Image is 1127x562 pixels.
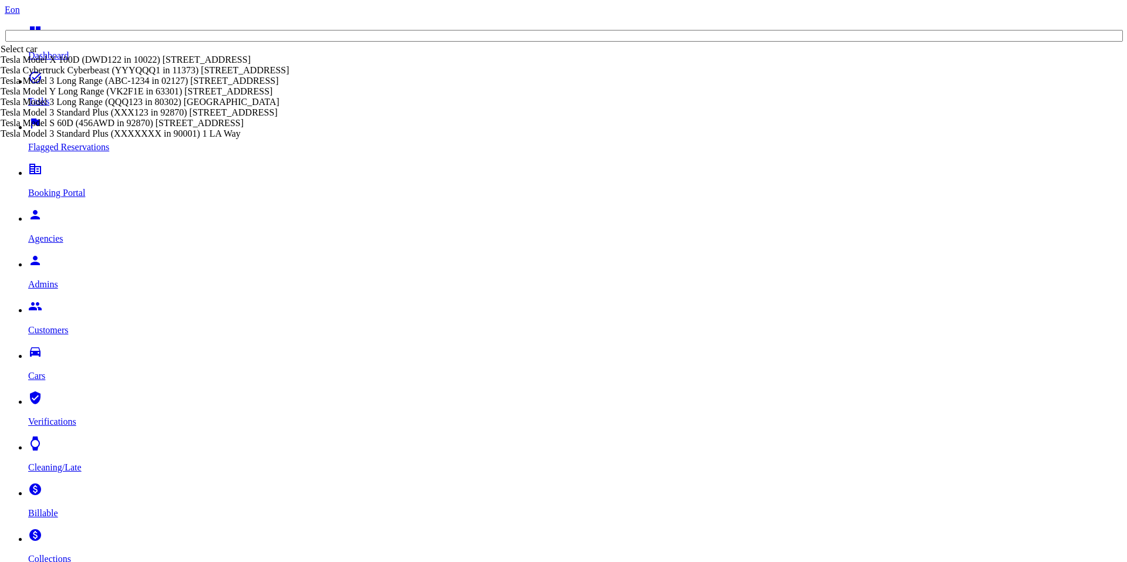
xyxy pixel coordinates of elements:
[28,214,1122,244] a: person Agencies
[28,259,1122,290] a: person Admins
[1,86,272,97] span: Tesla Model Y Long Range (VK2F1E in 63301) [STREET_ADDRESS]
[28,233,1122,244] p: Agencies
[1,128,241,139] span: Tesla Model 3 Standard Plus (XXXXXXX in 90001) 1 LA Way
[28,188,1122,198] p: Booking Portal
[28,397,1122,427] a: verified_user Verifications
[28,142,1122,153] p: Flagged Reservations
[1,97,279,107] span: Tesla Model 3 Long Range (QQQ123 in 80302) [GEOGRAPHIC_DATA]
[28,345,42,359] i: drive_eta
[28,417,1122,427] p: Verifications
[28,325,1122,336] p: Customers
[1,55,251,65] span: Tesla Model X 100D (DWD122 in 10022) [STREET_ADDRESS]
[28,508,1122,519] p: Billable
[1,118,244,128] span: Tesla Model S 60D (456AWD in 92870) [STREET_ADDRESS]
[28,162,42,176] i: corporate_fare
[28,528,42,542] i: paid
[28,305,1122,336] a: people Customers
[1,44,38,55] span: Select car
[28,488,1122,519] a: paid Billable
[5,30,1123,42] input: Search
[28,482,42,496] i: paid
[28,253,42,268] i: person
[28,462,1122,473] p: Cleaning/Late
[28,371,1122,381] p: Cars
[1,65,289,76] span: Tesla Cybertruck Cyberbeast (YYYQQQ1 in 11373) [STREET_ADDRESS]
[28,299,42,313] i: people
[28,168,1122,198] a: corporate_fare Booking Portal
[5,5,20,15] a: Eon
[28,351,1122,381] a: drive_eta Cars
[1,107,278,118] span: Tesla Model 3 Standard Plus (XXX123 in 92870) [STREET_ADDRESS]
[28,25,42,39] i: dashboard
[28,391,42,405] i: verified_user
[28,436,42,451] i: watch
[28,208,42,222] i: person
[1,76,279,86] span: Tesla Model 3 Long Range (ABC-1234 in 02127) [STREET_ADDRESS]
[28,279,1122,290] p: Admins
[28,442,1122,473] a: watch Cleaning/Late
